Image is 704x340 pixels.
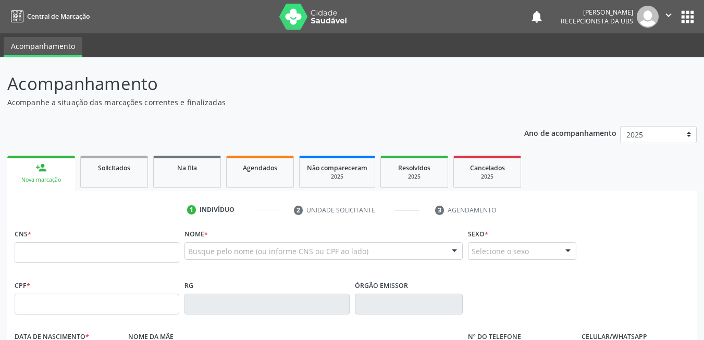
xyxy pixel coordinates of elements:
span: Solicitados [98,163,130,172]
span: Recepcionista da UBS [561,17,633,26]
span: Na fila [177,163,197,172]
span: Busque pelo nome (ou informe CNS ou CPF ao lado) [188,246,368,257]
p: Ano de acompanhamento [524,126,616,139]
a: Central de Marcação [7,8,90,25]
label: Órgão emissor [355,278,408,294]
div: Indivíduo [200,205,234,215]
span: Cancelados [470,163,505,172]
span: Central de Marcação [27,12,90,21]
p: Acompanhamento [7,71,490,97]
div: 2025 [388,173,440,181]
div: person_add [35,162,47,173]
button:  [659,6,678,28]
span: Não compareceram [307,163,367,172]
span: Agendados [243,163,277,172]
label: RG [184,278,193,294]
div: 2025 [307,173,367,181]
button: notifications [529,9,544,24]
p: Acompanhe a situação das marcações correntes e finalizadas [7,97,490,108]
span: Selecione o sexo [472,246,529,257]
div: [PERSON_NAME] [561,8,633,17]
label: Sexo [468,226,488,242]
label: CNS [15,226,31,242]
button: apps [678,8,697,26]
span: Resolvidos [398,163,430,172]
a: Acompanhamento [4,37,82,57]
i:  [663,9,674,21]
img: img [637,6,659,28]
label: CPF [15,278,30,294]
div: Nova marcação [15,176,68,184]
div: 1 [187,205,196,215]
div: 2025 [461,173,513,181]
label: Nome [184,226,208,242]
